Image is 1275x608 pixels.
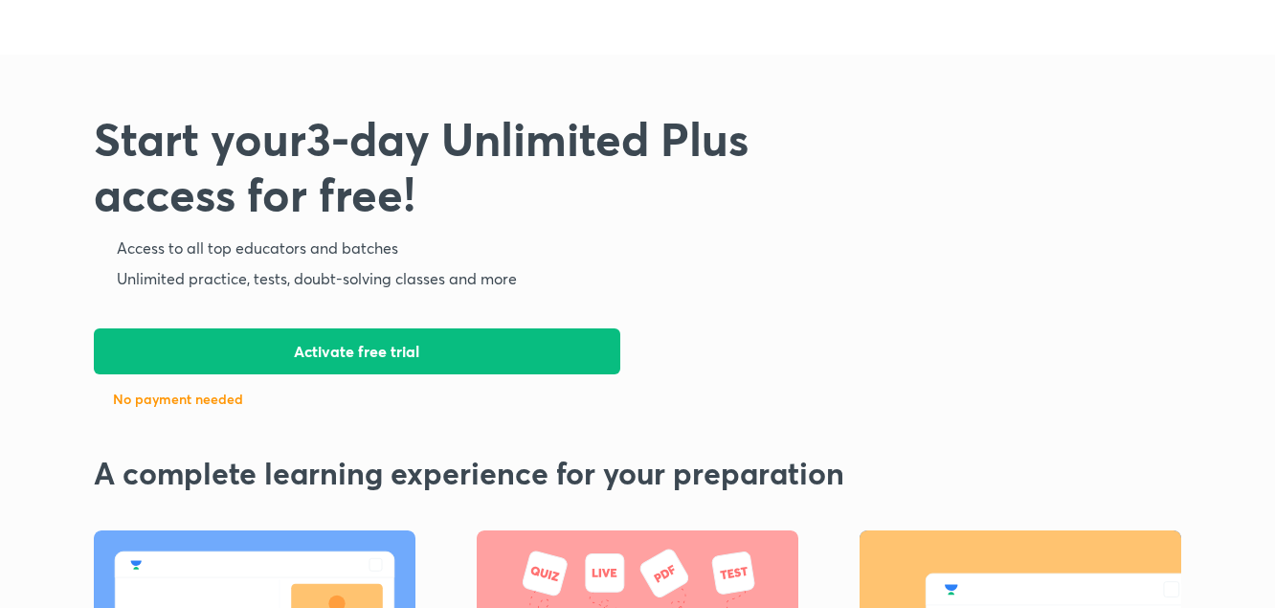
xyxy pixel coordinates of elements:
[94,111,795,221] h3: Start your 3 -day Unlimited Plus access for free!
[94,328,620,374] button: Activate free trial
[795,111,1181,368] img: start-free-trial
[92,269,111,288] img: step
[92,238,111,258] img: step
[113,390,243,409] p: No payment needed
[94,455,1181,491] h2: A complete learning experience for your preparation
[117,267,517,290] h5: Unlimited practice, tests, doubt-solving classes and more
[117,236,398,259] h5: Access to all top educators and batches
[94,15,222,39] a: Unacademy
[94,15,222,34] img: Unacademy
[94,392,109,407] img: feature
